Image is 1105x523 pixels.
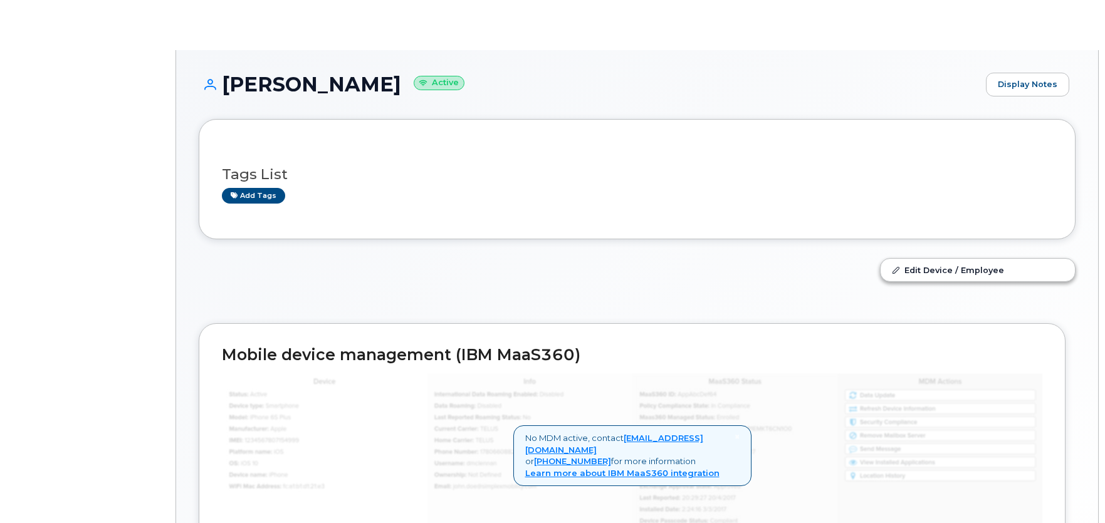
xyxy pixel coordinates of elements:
h2: Mobile device management (IBM MaaS360) [222,346,1042,364]
a: [EMAIL_ADDRESS][DOMAIN_NAME] [525,433,703,455]
h3: Tags List [222,167,1052,182]
small: Active [414,76,464,90]
a: Close [735,432,740,442]
a: Learn more about IBM MaaS360 integration [525,468,720,478]
a: Edit Device / Employee [881,259,1075,281]
span: × [735,431,740,442]
a: Add tags [222,188,285,204]
h1: [PERSON_NAME] [199,73,980,95]
div: No MDM active, contact or for more information [513,425,752,485]
a: [PHONE_NUMBER] [534,456,611,466]
a: Display Notes [986,73,1069,96]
